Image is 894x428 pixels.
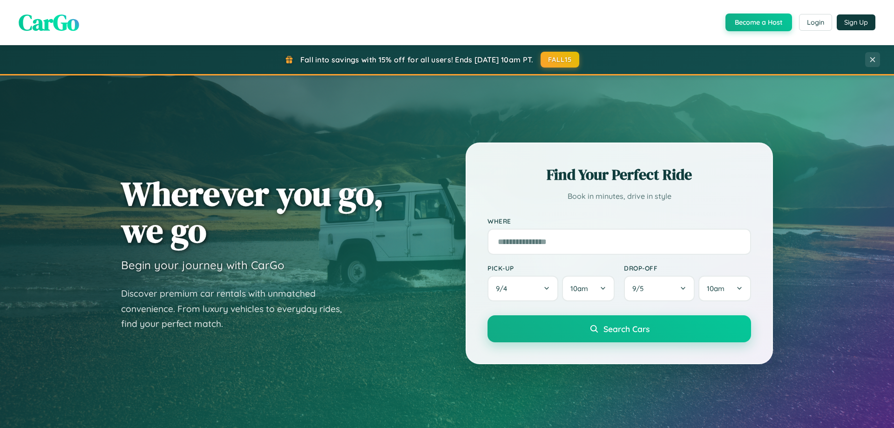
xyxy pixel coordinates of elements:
[562,276,615,301] button: 10am
[541,52,580,68] button: FALL15
[488,190,751,203] p: Book in minutes, drive in style
[19,7,79,38] span: CarGo
[725,14,792,31] button: Become a Host
[121,175,384,249] h1: Wherever you go, we go
[488,264,615,272] label: Pick-up
[488,164,751,185] h2: Find Your Perfect Ride
[632,284,648,293] span: 9 / 5
[603,324,650,334] span: Search Cars
[488,276,558,301] button: 9/4
[496,284,512,293] span: 9 / 4
[121,286,354,332] p: Discover premium car rentals with unmatched convenience. From luxury vehicles to everyday rides, ...
[121,258,284,272] h3: Begin your journey with CarGo
[488,217,751,225] label: Where
[837,14,875,30] button: Sign Up
[624,264,751,272] label: Drop-off
[488,315,751,342] button: Search Cars
[799,14,832,31] button: Login
[707,284,725,293] span: 10am
[624,276,695,301] button: 9/5
[300,55,534,64] span: Fall into savings with 15% off for all users! Ends [DATE] 10am PT.
[570,284,588,293] span: 10am
[698,276,751,301] button: 10am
